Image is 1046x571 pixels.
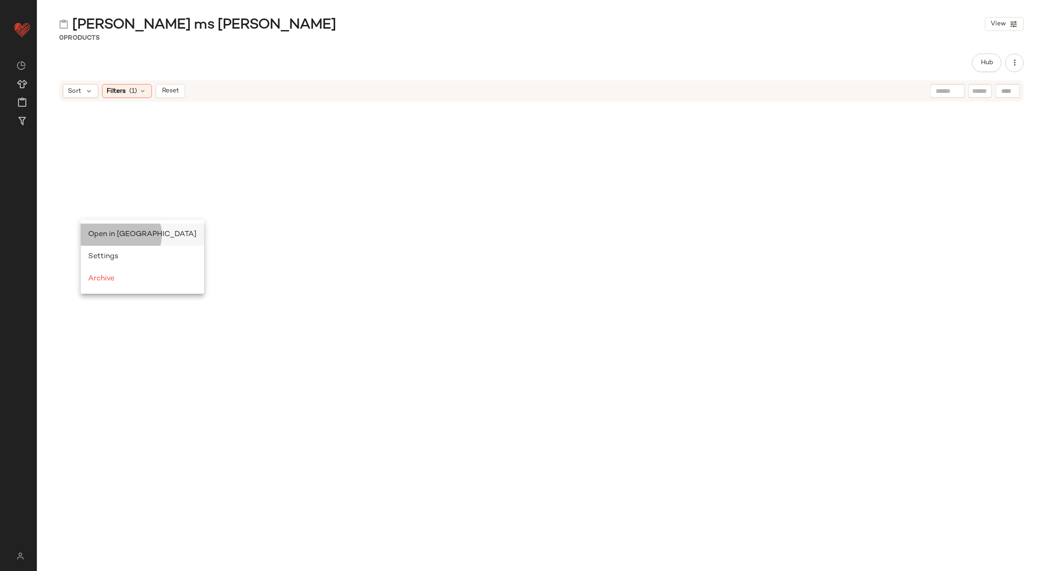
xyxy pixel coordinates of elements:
[107,86,126,96] span: Filters
[88,253,118,261] span: Settings
[88,231,197,238] span: Open in [GEOGRAPHIC_DATA]
[59,35,64,42] span: 0
[972,54,1002,72] button: Hub
[990,20,1006,28] span: View
[980,59,993,67] span: Hub
[88,275,114,283] span: Archive
[13,20,31,39] img: heart_red.DM2ytmEG.svg
[59,33,100,43] div: Products
[72,16,336,34] span: [PERSON_NAME] ms [PERSON_NAME]
[68,86,81,96] span: Sort
[11,553,29,560] img: svg%3e
[161,87,179,95] span: Reset
[17,61,26,70] img: svg%3e
[985,17,1024,31] button: View
[130,86,138,96] span: (1)
[156,84,185,98] button: Reset
[59,19,68,29] img: svg%3e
